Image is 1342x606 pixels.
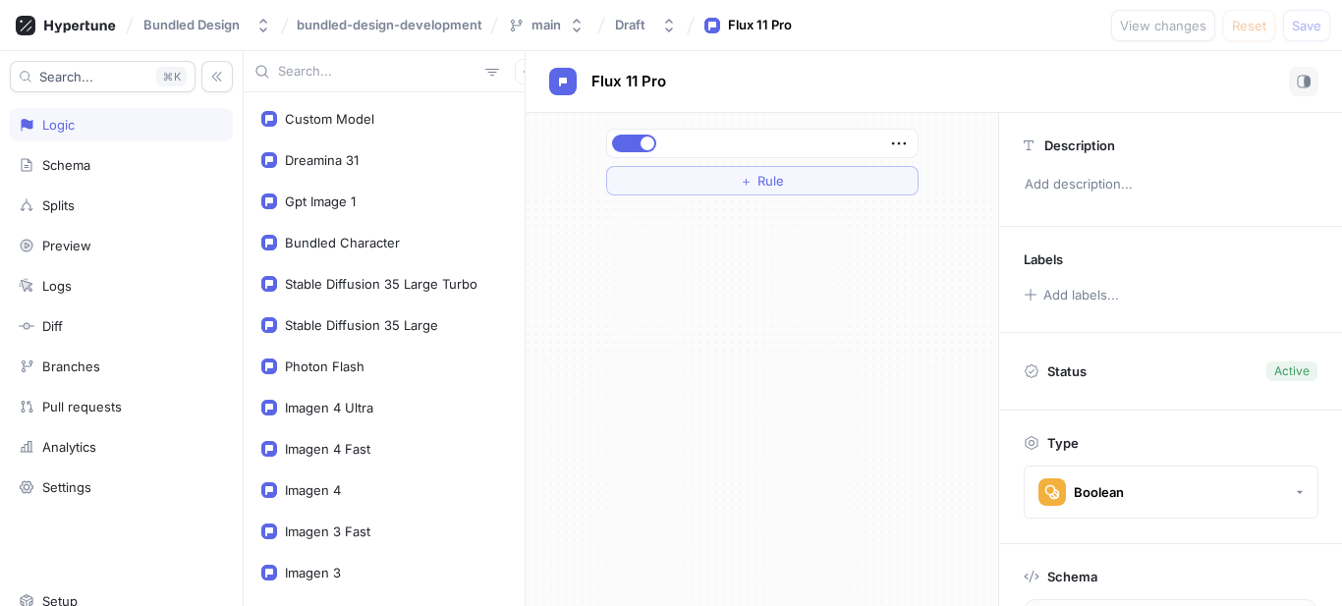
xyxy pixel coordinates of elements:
[591,74,666,89] span: Flux 11 Pro
[1017,282,1125,307] button: Add labels...
[607,9,685,41] button: Draft
[1047,569,1097,584] p: Schema
[740,175,753,187] span: ＋
[728,16,792,35] div: Flux 11 Pro
[285,193,356,209] div: Gpt Image 1
[1016,168,1325,201] p: Add description...
[1223,10,1275,41] button: Reset
[1044,138,1115,153] p: Description
[285,441,370,457] div: Imagen 4 Fast
[42,278,72,294] div: Logs
[39,71,93,83] span: Search...
[500,9,592,41] button: main
[1024,251,1063,267] p: Labels
[156,67,187,86] div: K
[42,439,96,455] div: Analytics
[285,565,341,580] div: Imagen 3
[42,399,122,414] div: Pull requests
[42,479,91,495] div: Settings
[285,482,341,498] div: Imagen 4
[1283,10,1330,41] button: Save
[10,61,196,92] button: Search...K
[1120,20,1206,31] span: View changes
[42,238,91,253] div: Preview
[285,317,438,333] div: Stable Diffusion 35 Large
[1024,466,1318,519] button: Boolean
[1292,20,1321,31] span: Save
[1274,362,1310,380] div: Active
[42,157,90,173] div: Schema
[285,276,477,292] div: Stable Diffusion 35 Large Turbo
[757,175,784,187] span: Rule
[143,17,240,33] div: Bundled Design
[297,18,482,31] span: bundled-design-development
[1047,358,1087,385] p: Status
[606,166,919,195] button: ＋Rule
[42,318,63,334] div: Diff
[1111,10,1215,41] button: View changes
[42,358,100,374] div: Branches
[1074,484,1124,501] div: Boolean
[615,17,645,33] div: Draft
[285,358,364,374] div: Photon Flash
[285,400,373,415] div: Imagen 4 Ultra
[1232,20,1266,31] span: Reset
[531,17,561,33] div: main
[42,197,75,213] div: Splits
[1047,435,1079,451] p: Type
[285,111,374,127] div: Custom Model
[278,62,477,82] input: Search...
[285,152,359,168] div: Dreamina 31
[42,117,75,133] div: Logic
[285,235,400,250] div: Bundled Character
[136,9,279,41] button: Bundled Design
[285,523,370,539] div: Imagen 3 Fast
